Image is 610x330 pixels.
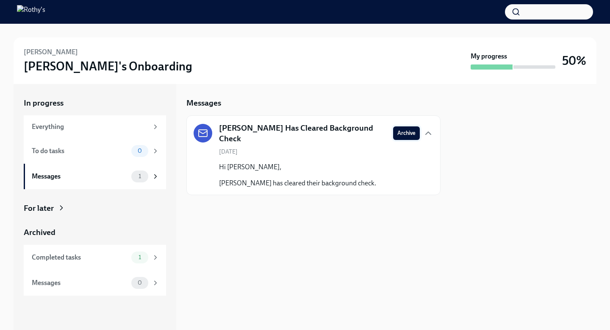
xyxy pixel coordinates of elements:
strong: My progress [471,52,507,61]
span: 1 [133,254,146,260]
h6: [PERSON_NAME] [24,48,78,57]
a: To do tasks0 [24,138,166,164]
button: Archive [393,126,420,140]
span: [DATE] [219,148,238,156]
div: Completed tasks [32,253,128,262]
div: For later [24,203,54,214]
a: Messages1 [24,164,166,189]
div: To do tasks [32,146,128,156]
h5: [PERSON_NAME] Has Cleared Background Check [219,123,386,144]
a: Everything [24,115,166,138]
h3: 50% [562,53,586,68]
p: [PERSON_NAME] has cleared their background check. [219,179,376,188]
a: Archived [24,227,166,238]
img: Rothy's [17,5,45,19]
a: Completed tasks1 [24,245,166,270]
h3: [PERSON_NAME]'s Onboarding [24,59,192,74]
span: 0 [133,148,147,154]
span: Archive [397,129,416,137]
a: In progress [24,98,166,109]
div: Messages [32,278,128,288]
span: 0 [133,280,147,286]
div: Everything [32,122,148,131]
a: Messages0 [24,270,166,296]
a: For later [24,203,166,214]
p: Hi [PERSON_NAME], [219,162,376,172]
span: 1 [133,173,146,179]
h5: Messages [186,98,221,109]
div: Messages [32,172,128,181]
